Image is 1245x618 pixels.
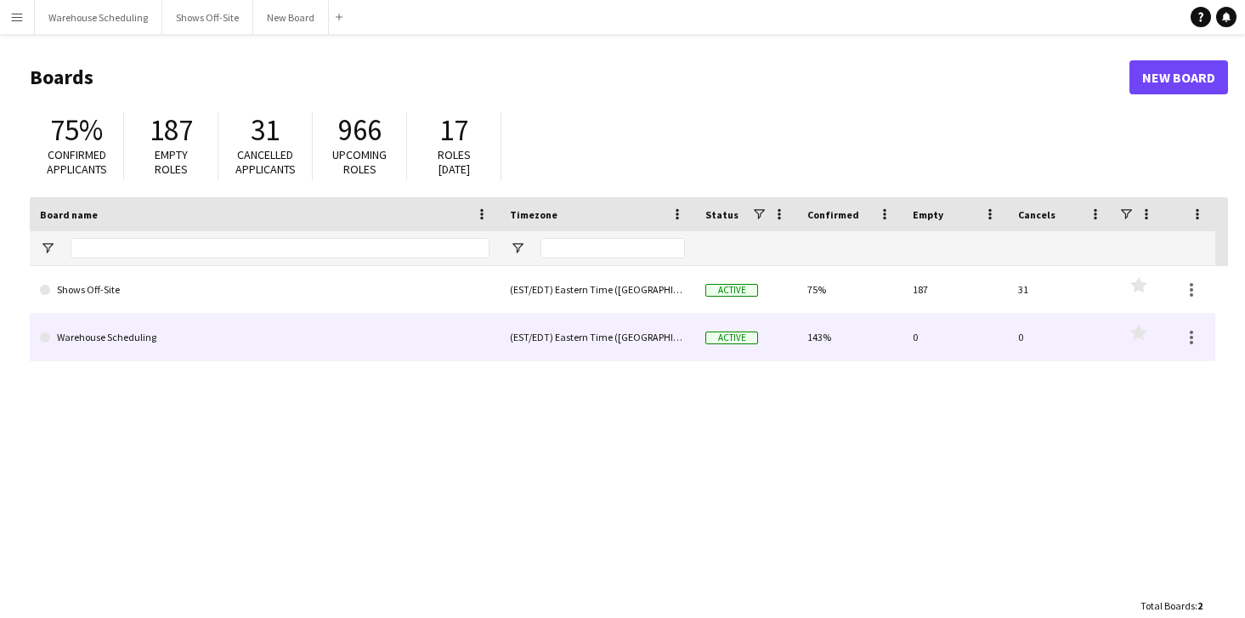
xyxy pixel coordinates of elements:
[30,65,1129,90] h1: Boards
[1018,208,1055,221] span: Cancels
[235,147,296,177] span: Cancelled applicants
[510,208,557,221] span: Timezone
[540,238,685,258] input: Timezone Filter Input
[797,314,903,360] div: 143%
[332,147,387,177] span: Upcoming roles
[913,208,943,221] span: Empty
[162,1,253,34] button: Shows Off-Site
[150,111,193,149] span: 187
[155,147,188,177] span: Empty roles
[500,266,695,313] div: (EST/EDT) Eastern Time ([GEOGRAPHIC_DATA] & [GEOGRAPHIC_DATA])
[705,284,758,297] span: Active
[40,314,490,361] a: Warehouse Scheduling
[1008,314,1113,360] div: 0
[903,266,1008,313] div: 187
[500,314,695,360] div: (EST/EDT) Eastern Time ([GEOGRAPHIC_DATA] & [GEOGRAPHIC_DATA])
[50,111,103,149] span: 75%
[47,147,107,177] span: Confirmed applicants
[903,314,1008,360] div: 0
[251,111,280,149] span: 31
[510,241,525,256] button: Open Filter Menu
[35,1,162,34] button: Warehouse Scheduling
[705,332,758,344] span: Active
[439,111,468,149] span: 17
[40,241,55,256] button: Open Filter Menu
[40,208,98,221] span: Board name
[1129,60,1228,94] a: New Board
[253,1,329,34] button: New Board
[807,208,859,221] span: Confirmed
[40,266,490,314] a: Shows Off-Site
[1197,599,1203,612] span: 2
[338,111,382,149] span: 966
[71,238,490,258] input: Board name Filter Input
[797,266,903,313] div: 75%
[1140,599,1195,612] span: Total Boards
[705,208,739,221] span: Status
[438,147,471,177] span: Roles [DATE]
[1008,266,1113,313] div: 31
